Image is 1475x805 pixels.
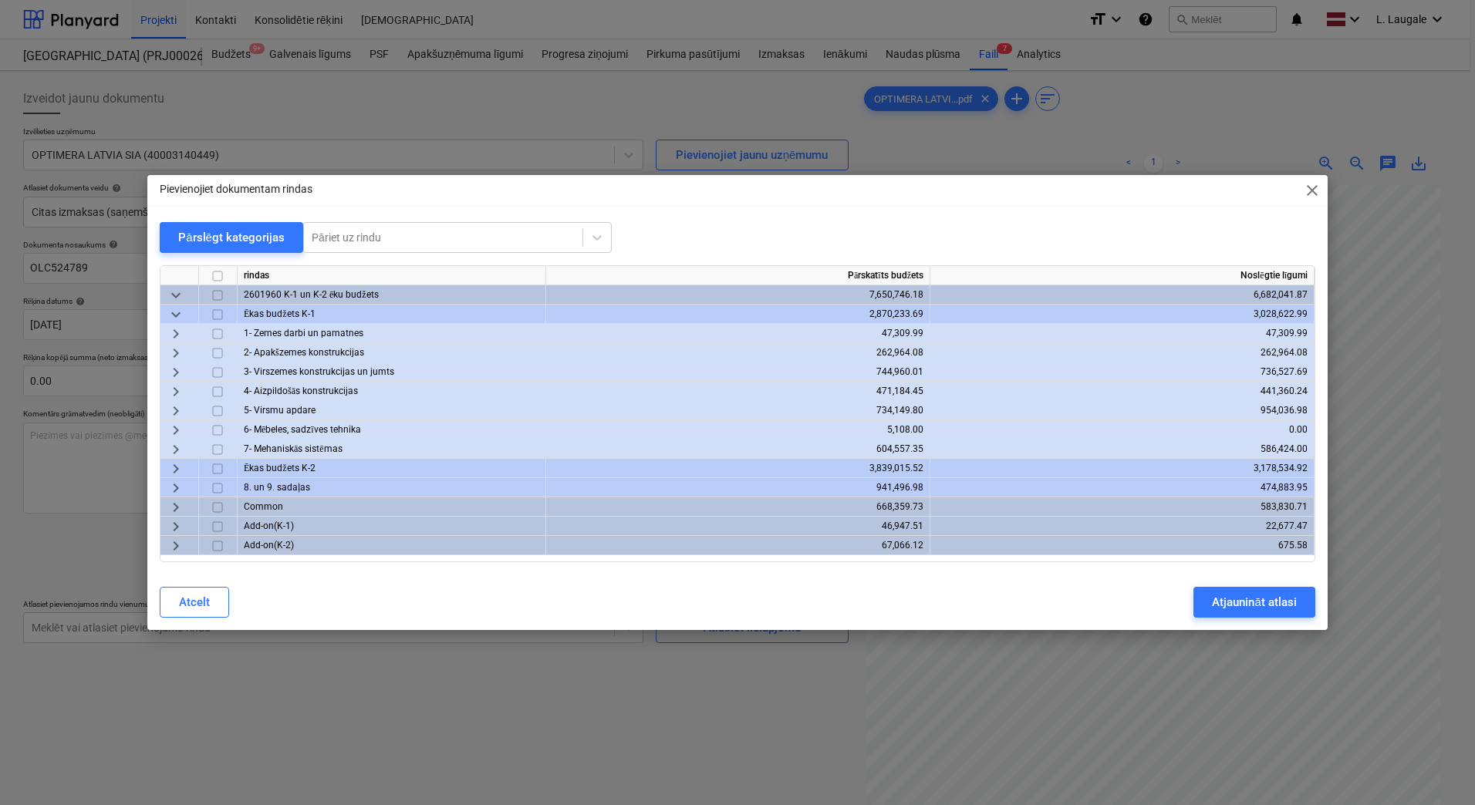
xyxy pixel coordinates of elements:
span: 2601960 K-1 un K-2 ēku budžets [244,289,379,300]
button: Atcelt [160,587,229,618]
button: Atjaunināt atlasi [1193,587,1315,618]
span: 4- Aizpildošās konstrukcijas [244,386,358,396]
div: rindas [238,266,546,285]
div: Noslēgtie līgumi [930,266,1315,285]
div: 47,309.99 [552,324,923,343]
div: 262,964.08 [552,343,923,362]
span: 8. un 9. sadaļas [244,482,310,493]
div: 586,424.00 [937,440,1308,459]
div: 954,036.98 [937,401,1308,420]
span: 3- Virszemes konstrukcijas un jumts [244,366,394,377]
p: Pievienojiet dokumentam rindas [160,181,312,197]
span: keyboard_arrow_right [167,517,185,536]
span: Add-on(K-1) [244,520,294,531]
div: 7,650,746.18 [552,285,923,305]
span: Ēkas budžets K-1 [244,308,316,319]
div: Pārslēgt kategorijas [178,227,285,248]
span: keyboard_arrow_right [167,537,185,555]
iframe: Chat Widget [1398,731,1475,805]
span: 5- Virsmu apdare [244,405,316,416]
div: Pārskatīts budžets [546,266,930,285]
div: 6,682,041.87 [937,285,1308,305]
span: keyboard_arrow_right [167,460,185,478]
div: 3,178,534.92 [937,459,1308,478]
div: Atjaunināt atlasi [1212,592,1296,612]
div: 474,883.95 [937,478,1308,497]
span: keyboard_arrow_right [167,325,185,343]
div: 604,557.35 [552,440,923,459]
div: 744,960.01 [552,362,923,382]
button: Pārslēgt kategorijas [160,222,303,253]
div: 3,028,622.99 [937,305,1308,324]
span: Common [244,501,283,512]
div: 47,309.99 [937,324,1308,343]
div: 941,496.98 [552,478,923,497]
div: 22,677.47 [937,517,1308,536]
div: 583,830.71 [937,497,1308,517]
span: Ēkas budžets K-2 [244,463,316,473]
span: keyboard_arrow_right [167,479,185,497]
div: 3,839,015.52 [552,459,923,478]
div: 262,964.08 [937,343,1308,362]
span: keyboard_arrow_right [167,440,185,459]
div: 668,359.73 [552,497,923,517]
span: 6- Mēbeles, sadzīves tehnika [244,424,361,435]
span: keyboard_arrow_right [167,421,185,440]
span: keyboard_arrow_right [167,402,185,420]
span: keyboard_arrow_down [167,305,185,324]
span: 1- Zemes darbi un pamatnes [244,328,363,339]
span: keyboard_arrow_right [167,498,185,517]
div: 0.00 [937,420,1308,440]
div: 67,066.12 [552,536,923,555]
span: keyboard_arrow_right [167,382,185,401]
div: 675.58 [937,536,1308,555]
div: 46,947.51 [552,517,923,536]
div: 471,184.45 [552,382,923,401]
span: 2- Apakšzemes konstrukcijas [244,347,364,358]
span: keyboard_arrow_down [167,286,185,305]
div: 2,870,233.69 [552,305,923,324]
div: 441,360.24 [937,382,1308,401]
span: Add-on(K-2) [244,540,294,551]
div: Atcelt [179,592,210,612]
div: 734,149.80 [552,401,923,420]
span: keyboard_arrow_right [167,363,185,382]
span: 7- Mehaniskās sistēmas [244,443,343,454]
span: close [1303,181,1321,200]
div: 736,527.69 [937,362,1308,382]
div: 5,108.00 [552,420,923,440]
span: keyboard_arrow_right [167,344,185,362]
